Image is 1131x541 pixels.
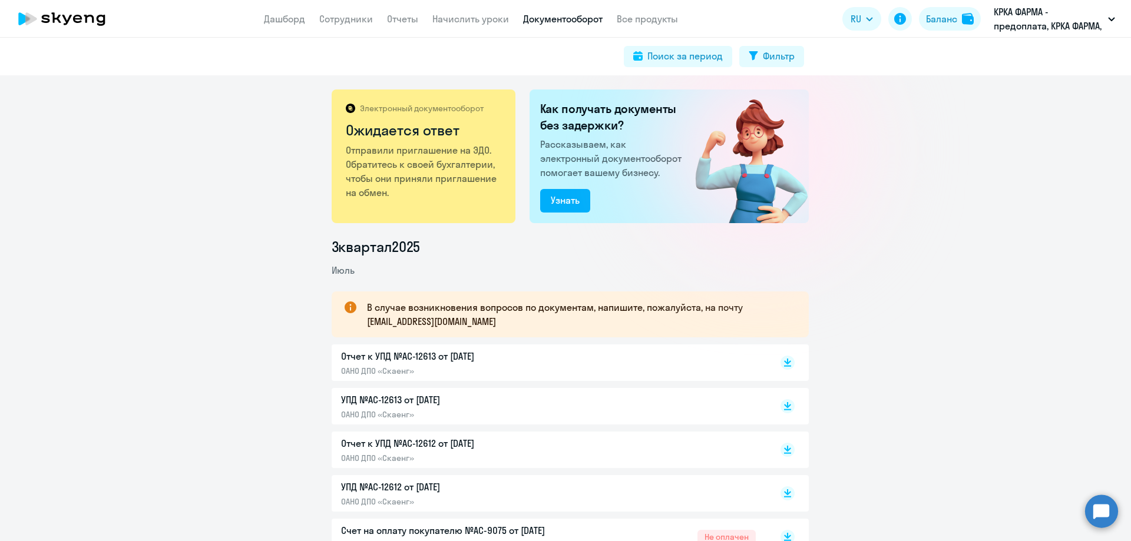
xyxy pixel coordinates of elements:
p: Рассказываем, как электронный документооборот помогает вашему бизнесу. [540,137,686,180]
a: Отчет к УПД №AC-12612 от [DATE]ОАНО ДПО «Скаенг» [341,436,756,463]
a: Дашборд [264,13,305,25]
p: УПД №AC-12612 от [DATE] [341,480,588,494]
div: Узнать [551,193,580,207]
p: ОАНО ДПО «Скаенг» [341,496,588,507]
span: RU [851,12,861,26]
p: Электронный документооборот [360,103,484,114]
h2: Как получать документы без задержки? [540,101,686,134]
a: УПД №AC-12612 от [DATE]ОАНО ДПО «Скаенг» [341,480,756,507]
a: Все продукты [617,13,678,25]
a: УПД №AC-12613 от [DATE]ОАНО ДПО «Скаенг» [341,393,756,420]
p: В случае возникновения вопросов по документам, напишите, пожалуйста, на почту [EMAIL_ADDRESS][DOM... [367,300,788,328]
p: УПД №AC-12613 от [DATE] [341,393,588,407]
a: Сотрудники [319,13,373,25]
span: Июль [332,264,355,276]
p: ОАНО ДПО «Скаенг» [341,366,588,376]
div: Поиск за период [647,49,723,63]
img: waiting_for_response [676,89,809,223]
p: Отправили приглашение на ЭДО. Обратитесь к своей бухгалтерии, чтобы они приняли приглашение на об... [346,143,503,200]
p: Счет на оплату покупателю №AC-9075 от [DATE] [341,523,588,537]
div: Баланс [926,12,957,26]
button: Узнать [540,189,590,213]
button: RU [842,7,881,31]
h2: Ожидается ответ [346,121,503,140]
img: balance [962,13,974,25]
button: Поиск за период [624,46,732,67]
a: Начислить уроки [432,13,509,25]
button: Фильтр [739,46,804,67]
p: ОАНО ДПО «Скаенг» [341,453,588,463]
p: КРКА ФАРМА - предоплата, КРКА ФАРМА, ООО [994,5,1103,33]
button: КРКА ФАРМА - предоплата, КРКА ФАРМА, ООО [988,5,1121,33]
a: Отчеты [387,13,418,25]
a: Документооборот [523,13,603,25]
p: Отчет к УПД №AC-12613 от [DATE] [341,349,588,363]
p: Отчет к УПД №AC-12612 от [DATE] [341,436,588,450]
li: 3 квартал 2025 [332,237,809,256]
a: Отчет к УПД №AC-12613 от [DATE]ОАНО ДПО «Скаенг» [341,349,756,376]
p: ОАНО ДПО «Скаенг» [341,409,588,420]
button: Балансbalance [919,7,981,31]
div: Фильтр [763,49,795,63]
